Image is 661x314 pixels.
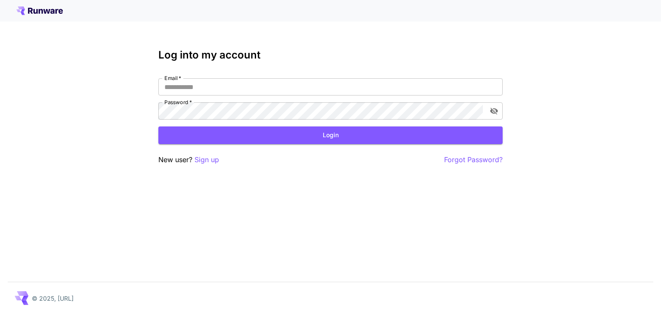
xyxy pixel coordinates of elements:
[164,99,192,106] label: Password
[158,49,503,61] h3: Log into my account
[158,126,503,144] button: Login
[158,154,219,165] p: New user?
[164,74,181,82] label: Email
[195,154,219,165] button: Sign up
[486,103,502,119] button: toggle password visibility
[32,294,74,303] p: © 2025, [URL]
[444,154,503,165] button: Forgot Password?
